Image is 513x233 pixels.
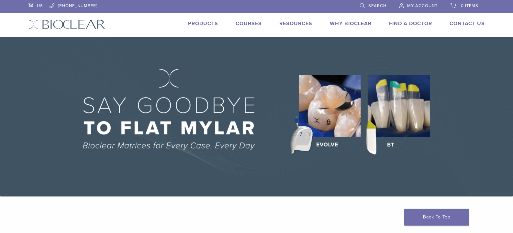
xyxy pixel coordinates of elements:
a: Products [188,20,218,27]
a: Courses [236,20,262,27]
a: Why Bioclear [330,20,372,27]
a: Resources [279,20,312,27]
img: Bioclear [28,20,105,29]
span: My Account [407,3,438,8]
span: 0 items [461,3,478,8]
a: Contact Us [450,20,485,27]
a: Find A Doctor [389,20,432,27]
a: Back To Top [404,209,469,226]
span: Search [368,3,386,8]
